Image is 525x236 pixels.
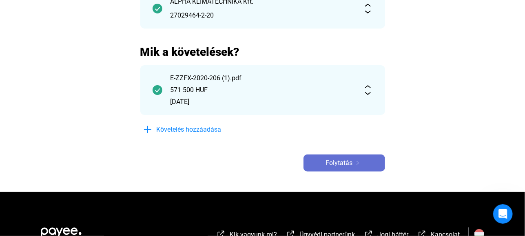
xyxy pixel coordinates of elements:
[303,154,385,172] button: Folytatásarrow-right-white
[22,134,32,143] div: D
[363,85,373,95] img: expand
[140,45,385,59] h2: Mik a követelések?
[326,158,353,168] span: Folytatás
[82,137,137,146] div: • 11 perccel ezelőtt
[153,85,162,95] img: checkmark-darker-green-circle
[171,85,355,95] div: 571 500 HUF
[8,110,155,152] div: Legutóbbi üzenetGréta avatarDKövetelés beszedést szeretnék inditani a számlák kiválasztása nem si...
[157,125,222,135] span: Követelés hozzáadása
[140,13,155,28] div: Bezárás
[153,4,162,13] img: checkmark-darker-green-circle
[34,129,319,136] span: Követelés beszedést szeretnék inditani a számlák kiválasztása nem sikerül mert nem ad be semmit
[363,4,373,13] img: expand
[16,15,48,29] img: logo
[16,177,39,183] span: Főoldal
[493,204,513,224] iframe: Intercom live chat
[171,11,355,20] div: 27029464-2-20
[140,121,263,138] button: plus-blueKövetelés hozzáadása
[171,97,355,107] div: [DATE]
[143,125,153,135] img: plus-blue
[353,161,363,165] img: arrow-right-white
[54,157,109,190] button: Üzenetek
[103,13,119,29] img: Profile image for Gréta
[68,177,95,183] span: Üzenetek
[109,157,163,190] button: Súgó
[34,137,80,146] div: Payee | Modern követeléskezelés
[129,177,143,183] span: Súgó
[16,134,26,143] img: Gréta avatar
[118,13,135,29] div: Profile image for Dávid
[16,72,147,99] p: [PERSON_NAME] segíthetünk?
[171,73,355,83] div: E-ZZFX-2020-206 (1).pdf
[16,58,147,72] p: Üdv a Payeenél 👋
[9,122,155,152] div: Gréta avatarDKövetelés beszedést szeretnék inditani a számlák kiválasztása nem sikerül mert nem a...
[17,117,146,125] div: Legutóbbi üzenet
